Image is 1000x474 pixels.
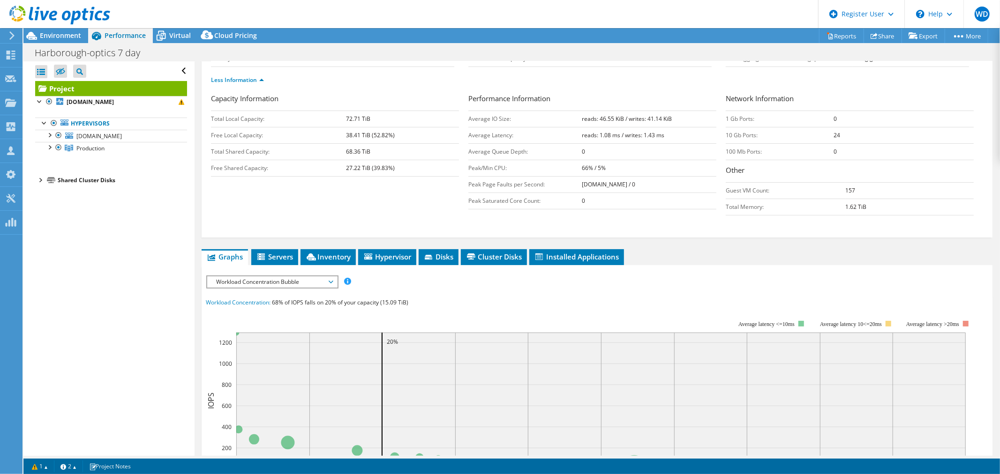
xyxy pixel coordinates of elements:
[648,54,673,62] b: 41.13 TiB
[582,131,665,139] b: reads: 1.08 ms / writes: 1.43 ms
[67,98,114,106] b: [DOMAIN_NAME]
[845,186,855,194] b: 157
[852,54,891,62] b: 5.09 gigabits/s
[54,460,83,472] a: 2
[35,142,187,154] a: Production
[726,199,845,215] td: Total Memory:
[468,127,582,143] td: Average Latency:
[222,381,232,389] text: 800
[30,48,155,58] h1: Harborough-optics 7 day
[35,118,187,130] a: Hypervisors
[468,111,582,127] td: Average IO Size:
[582,197,586,205] b: 0
[726,93,974,106] h3: Network Information
[272,298,409,306] span: 68% of IOPS falls on 20% of your capacity (15.09 TiB)
[211,160,346,176] td: Free Shared Capacity:
[726,143,834,160] td: 100 Mb Ports:
[582,164,606,172] b: 66% / 5%
[359,54,362,62] b: 4
[211,76,264,84] a: Less Information
[726,182,845,199] td: Guest VM Count:
[726,111,834,127] td: 1 Gb Ports:
[468,160,582,176] td: Peak/Min CPU:
[206,252,243,261] span: Graphs
[76,144,105,152] span: Production
[40,31,81,40] span: Environment
[222,423,232,431] text: 400
[211,143,346,160] td: Total Shared Capacity:
[219,360,232,368] text: 1000
[363,252,412,261] span: Hypervisor
[58,175,187,186] div: Shared Cluster Disks
[468,176,582,193] td: Peak Page Faults per Second:
[211,111,346,127] td: Total Local Capacity:
[820,321,882,327] tspan: Average latency 10<=20ms
[346,164,395,172] b: 27.22 TiB (39.83%)
[834,131,840,139] b: 24
[25,460,54,472] a: 1
[845,203,866,211] b: 1.62 TiB
[214,31,257,40] span: Cloud Pricing
[211,93,459,106] h3: Capacity Information
[738,321,795,327] tspan: Average latency <=10ms
[219,339,232,347] text: 1200
[582,180,636,188] b: [DOMAIN_NAME] / 0
[902,29,945,43] a: Export
[975,7,990,22] span: WD
[468,93,716,106] h3: Performance Information
[945,29,988,43] a: More
[256,252,293,261] span: Servers
[423,252,454,261] span: Disks
[35,130,187,142] a: [DOMAIN_NAME]
[387,338,398,346] text: 20%
[83,460,137,472] a: Project Notes
[726,165,974,178] h3: Other
[222,402,232,410] text: 600
[206,298,271,306] span: Workload Concentration:
[211,127,346,143] td: Free Local Capacity:
[906,321,959,327] text: Average latency >20ms
[468,143,582,160] td: Average Queue Depth:
[819,29,864,43] a: Reports
[105,31,146,40] span: Performance
[346,131,395,139] b: 38.41 TiB (52.82%)
[305,252,351,261] span: Inventory
[834,115,837,123] b: 0
[582,115,672,123] b: reads: 46.55 KiB / writes: 41.14 KiB
[76,132,122,140] span: [DOMAIN_NAME]
[534,252,619,261] span: Installed Applications
[169,31,191,40] span: Virtual
[834,148,837,156] b: 0
[468,193,582,209] td: Peak Saturated Core Count:
[206,393,216,409] text: IOPS
[346,115,370,123] b: 72.71 TiB
[35,81,187,96] a: Project
[212,276,332,288] span: Workload Concentration Bubble
[35,96,187,108] a: [DOMAIN_NAME]
[864,29,902,43] a: Share
[582,148,586,156] b: 0
[726,127,834,143] td: 10 Gb Ports:
[346,148,370,156] b: 68.36 TiB
[916,10,925,18] svg: \n
[466,252,522,261] span: Cluster Disks
[222,444,232,452] text: 200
